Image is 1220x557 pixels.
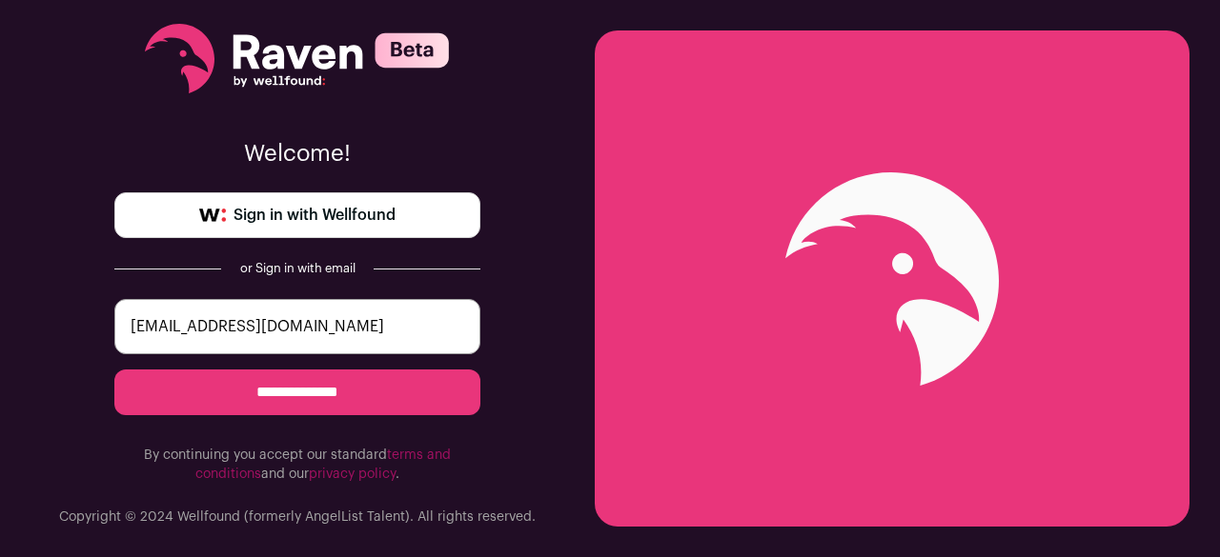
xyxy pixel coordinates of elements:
[114,299,480,354] input: email@example.com
[199,209,226,222] img: wellfound-symbol-flush-black-fb3c872781a75f747ccb3a119075da62bfe97bd399995f84a933054e44a575c4.png
[234,204,396,227] span: Sign in with Wellfound
[59,507,536,527] p: Copyright © 2024 Wellfound (formerly AngelList Talent). All rights reserved.
[309,467,396,481] a: privacy policy
[114,446,480,484] p: By continuing you accept our standard and our .
[114,139,480,169] p: Welcome!
[114,192,480,238] a: Sign in with Wellfound
[236,261,358,276] div: or Sign in with email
